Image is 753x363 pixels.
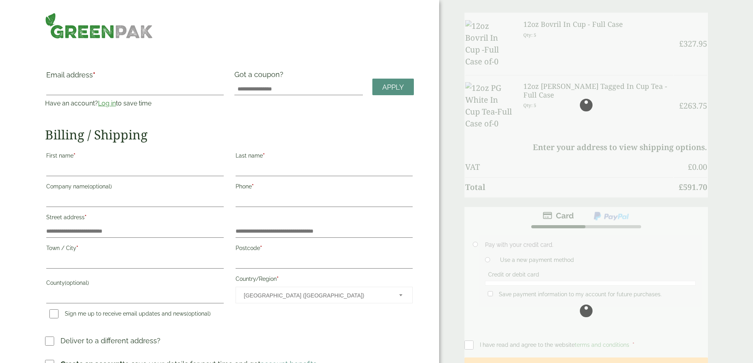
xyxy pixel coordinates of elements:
[46,181,223,194] label: Company name
[236,181,413,194] label: Phone
[65,280,89,286] span: (optional)
[74,152,75,159] abbr: required
[45,127,414,142] h2: Billing / Shipping
[46,71,223,83] label: Email address
[277,276,279,282] abbr: required
[46,277,223,291] label: County
[60,335,160,346] p: Deliver to a different address?
[236,273,413,287] label: Country/Region
[88,183,112,190] span: (optional)
[263,152,265,159] abbr: required
[46,310,214,319] label: Sign me up to receive email updates and news
[98,100,116,107] a: Log in
[45,13,153,39] img: GreenPak Supplies
[260,245,262,251] abbr: required
[234,70,287,83] label: Got a coupon?
[46,212,223,225] label: Street address
[85,214,87,220] abbr: required
[45,99,225,108] p: Have an account? to save time
[244,287,389,304] span: United Kingdom (UK)
[382,83,404,92] span: Apply
[93,71,95,79] abbr: required
[236,243,413,256] label: Postcode
[76,245,78,251] abbr: required
[372,79,414,96] a: Apply
[252,183,254,190] abbr: required
[187,310,211,317] span: (optional)
[49,309,59,318] input: Sign me up to receive email updates and news(optional)
[46,243,223,256] label: Town / City
[236,150,413,164] label: Last name
[46,150,223,164] label: First name
[236,287,413,303] span: Country/Region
